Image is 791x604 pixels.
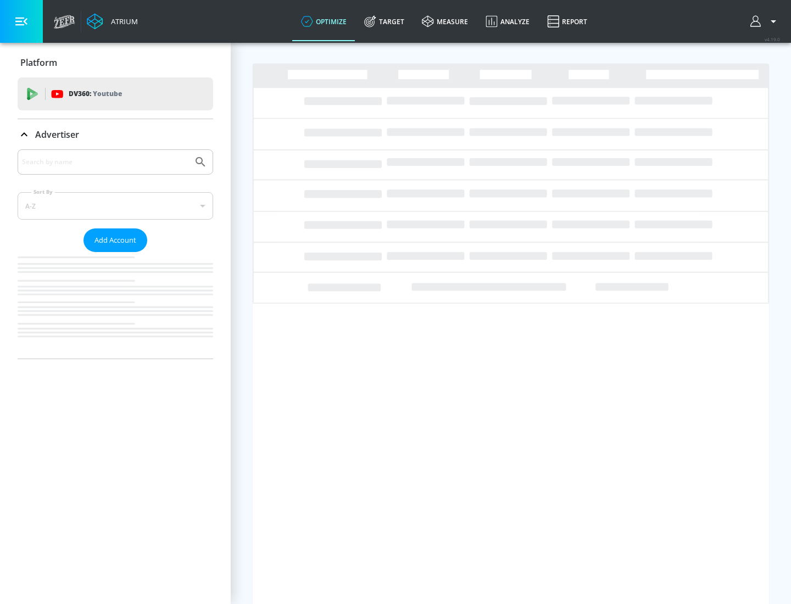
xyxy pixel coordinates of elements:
nav: list of Advertiser [18,252,213,359]
div: Advertiser [18,119,213,150]
a: Target [355,2,413,41]
a: Atrium [87,13,138,30]
button: Add Account [83,228,147,252]
span: Add Account [94,234,136,247]
label: Sort By [31,188,55,195]
p: Advertiser [35,128,79,141]
a: measure [413,2,477,41]
p: Platform [20,57,57,69]
p: Youtube [93,88,122,99]
div: A-Z [18,192,213,220]
div: Atrium [107,16,138,26]
p: DV360: [69,88,122,100]
a: Report [538,2,596,41]
div: Advertiser [18,149,213,359]
div: DV360: Youtube [18,77,213,110]
span: v 4.19.0 [765,36,780,42]
a: optimize [292,2,355,41]
div: Platform [18,47,213,78]
a: Analyze [477,2,538,41]
input: Search by name [22,155,188,169]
